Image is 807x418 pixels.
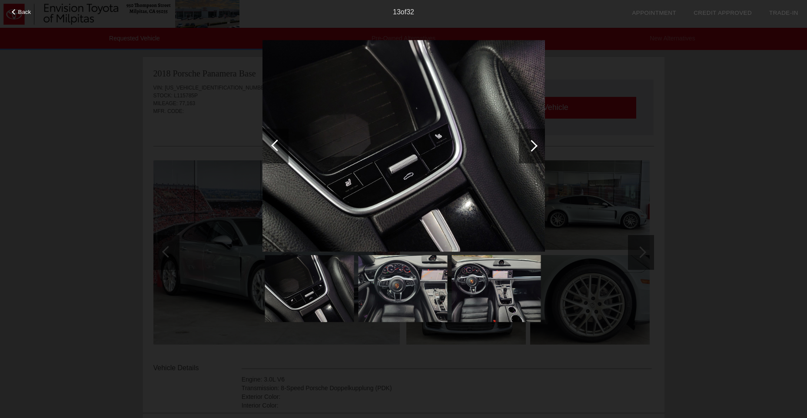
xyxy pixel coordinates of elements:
img: image.aspx [265,255,354,322]
img: image.aspx [452,255,541,322]
span: 13 [393,8,401,16]
a: Appointment [632,10,676,16]
span: 32 [406,8,414,16]
a: Credit Approved [694,10,752,16]
a: Trade-In [769,10,798,16]
img: image.aspx [358,255,447,322]
span: Back [18,9,31,15]
img: image.aspx [262,40,545,252]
